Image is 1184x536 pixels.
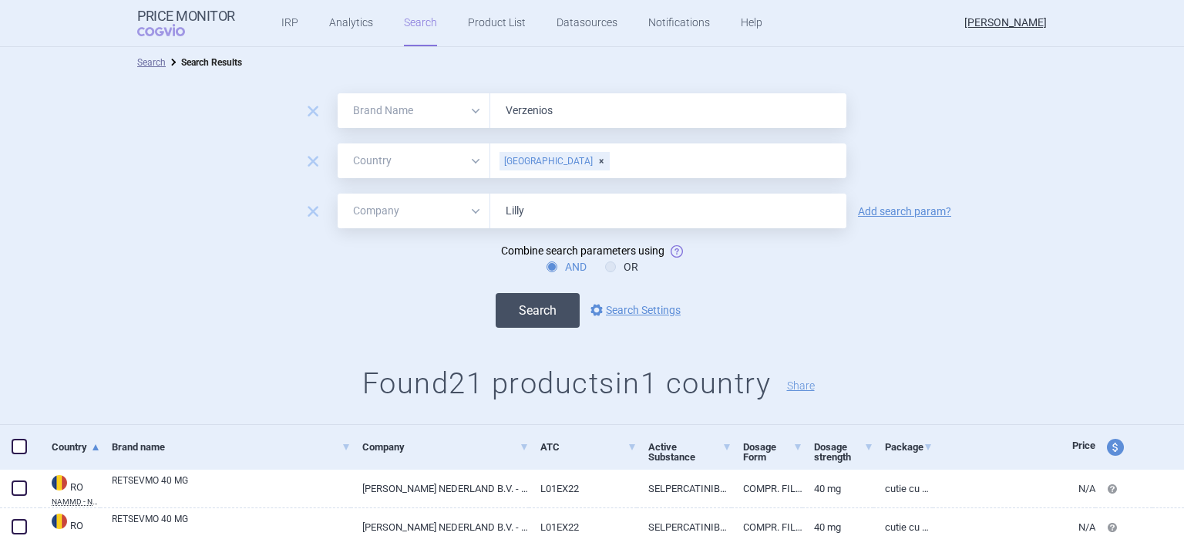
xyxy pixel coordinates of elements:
a: RORONAMMD - Nomenclature of medicines for human use [40,474,100,506]
a: Search Settings [587,301,681,319]
span: Price [1072,440,1095,451]
abbr: NAMMD - Nomenclature of medicines for human use — List of medicinal products registered by the Na... [52,498,100,506]
label: OR [605,259,638,275]
a: RETSEVMO 40 MG [112,474,351,501]
img: Romania [52,514,67,529]
a: SELPERCATINIBUM [637,470,732,507]
button: Share [787,380,815,391]
strong: Price Monitor [137,8,235,24]
a: Brand name [112,428,351,466]
a: Active Substance [648,428,732,476]
span: Combine search parameters using [501,244,664,257]
a: ATC [540,428,637,466]
li: Search Results [166,55,242,70]
label: AND [547,259,587,275]
a: Price MonitorCOGVIO [137,8,235,38]
a: Dosage strength [814,428,873,476]
a: Company [362,428,528,466]
a: Cutie cu blist. PVC/Al/OPA/Al x 30 compr. film. [873,470,933,507]
a: Search [137,57,166,68]
a: L01EX22 [529,470,637,507]
img: Romania [52,475,67,490]
strong: Search Results [181,57,242,68]
a: Add search param? [858,206,951,217]
button: Search [496,293,580,328]
span: COGVIO [137,24,207,36]
div: [GEOGRAPHIC_DATA] [499,152,610,170]
a: 40 mg [802,470,873,507]
li: Search [137,55,166,70]
a: COMPR. FILM. [732,470,802,507]
a: [PERSON_NAME] NEDERLAND B.V. - TARILE DE [PERSON_NAME] [351,470,528,507]
a: N/A [933,470,1095,507]
a: Package [885,428,933,466]
a: Country [52,428,100,466]
a: Dosage Form [743,428,802,476]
